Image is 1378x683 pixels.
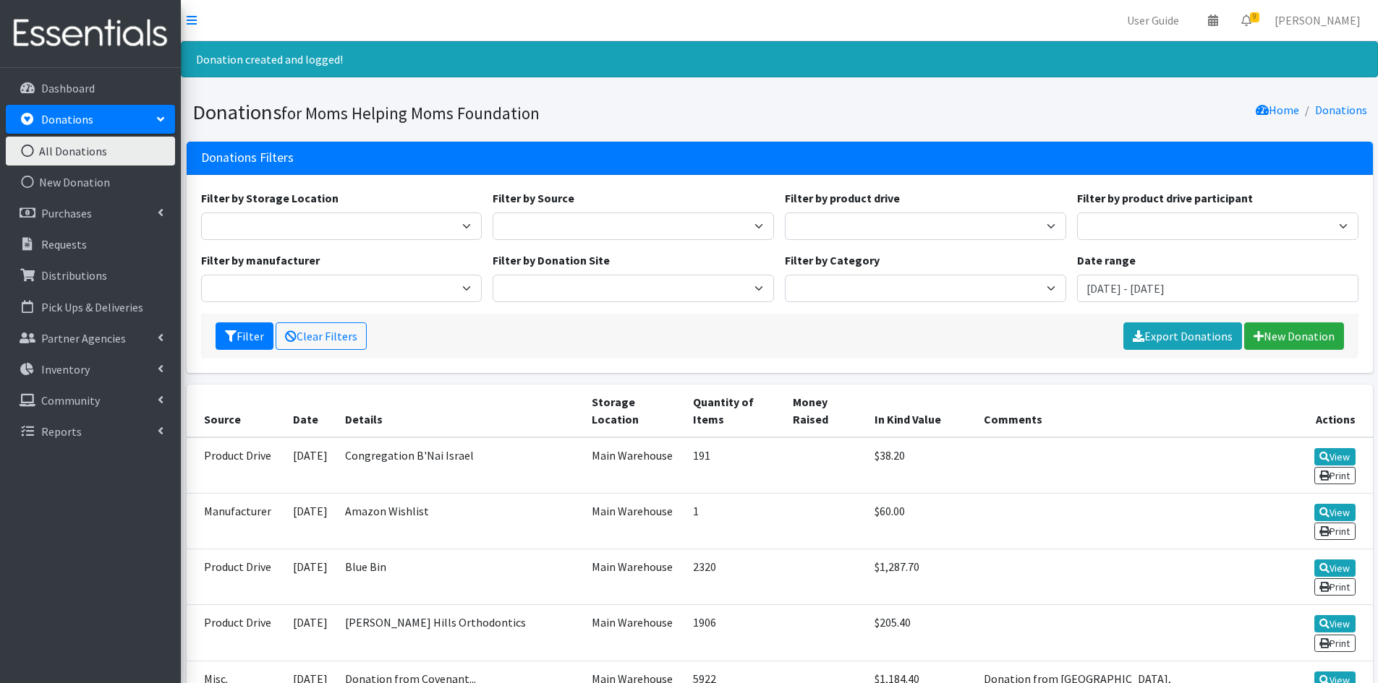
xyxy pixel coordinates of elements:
a: New Donation [6,168,175,197]
td: Product Drive [187,437,284,494]
a: Dashboard [6,74,175,103]
a: Pick Ups & Deliveries [6,293,175,322]
label: Filter by product drive [785,189,900,207]
a: Donations [6,105,175,134]
a: Purchases [6,199,175,228]
a: Distributions [6,261,175,290]
th: Source [187,385,284,437]
h3: Donations Filters [201,150,294,166]
td: Main Warehouse [583,605,684,661]
a: Export Donations [1123,322,1242,350]
th: Money Raised [784,385,865,437]
label: Date range [1077,252,1136,269]
p: Community [41,393,100,408]
td: 191 [684,437,785,494]
a: View [1314,448,1356,465]
p: Partner Agencies [41,331,126,345]
p: Purchases [41,206,92,220]
label: Filter by Source [493,189,574,207]
a: User Guide [1115,6,1191,35]
td: $38.20 [866,437,975,494]
a: 9 [1230,6,1263,35]
p: Pick Ups & Deliveries [41,300,143,314]
td: Blue Bin [336,549,583,605]
th: Actions [1272,385,1372,437]
p: Distributions [41,268,107,283]
td: [DATE] [284,437,336,494]
label: Filter by Donation Site [493,252,610,269]
th: Quantity of Items [684,385,785,437]
h1: Donations [192,100,775,125]
th: Details [336,385,583,437]
a: Home [1256,103,1299,117]
a: Print [1314,523,1356,540]
a: All Donations [6,137,175,166]
p: Inventory [41,362,90,377]
label: Filter by product drive participant [1077,189,1253,207]
label: Filter by Category [785,252,880,269]
a: Reports [6,417,175,446]
td: Main Warehouse [583,493,684,549]
td: 2320 [684,549,785,605]
button: Filter [216,322,273,350]
p: Dashboard [41,81,95,95]
p: Requests [41,237,87,252]
a: View [1314,615,1356,632]
td: 1906 [684,605,785,661]
td: [DATE] [284,605,336,661]
th: Storage Location [583,385,684,437]
td: Product Drive [187,549,284,605]
a: Print [1314,578,1356,596]
a: Inventory [6,355,175,384]
a: Print [1314,635,1356,652]
th: In Kind Value [866,385,975,437]
a: Partner Agencies [6,324,175,353]
a: View [1314,504,1356,521]
label: Filter by Storage Location [201,189,339,207]
a: Requests [6,230,175,259]
a: New Donation [1244,322,1344,350]
td: [DATE] [284,549,336,605]
span: 9 [1250,12,1259,22]
td: [PERSON_NAME] Hills Orthodontics [336,605,583,661]
th: Comments [975,385,1272,437]
td: Main Warehouse [583,437,684,494]
td: $60.00 [866,493,975,549]
td: $1,287.70 [866,549,975,605]
p: Reports [41,424,82,439]
a: Donations [1315,103,1367,117]
div: Donation created and logged! [181,41,1378,77]
td: 1 [684,493,785,549]
a: Community [6,386,175,415]
input: January 1, 2011 - December 31, 2011 [1077,275,1358,302]
td: Congregation B'Nai Israel [336,437,583,494]
small: for Moms Helping Moms Foundation [281,103,540,124]
td: Manufacturer [187,493,284,549]
a: View [1314,559,1356,577]
td: Product Drive [187,605,284,661]
td: Amazon Wishlist [336,493,583,549]
label: Filter by manufacturer [201,252,320,269]
a: Clear Filters [276,322,367,350]
td: $205.40 [866,605,975,661]
a: [PERSON_NAME] [1263,6,1372,35]
th: Date [284,385,336,437]
p: Donations [41,112,93,126]
a: Print [1314,467,1356,484]
td: [DATE] [284,493,336,549]
img: HumanEssentials [6,9,175,58]
td: Main Warehouse [583,549,684,605]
